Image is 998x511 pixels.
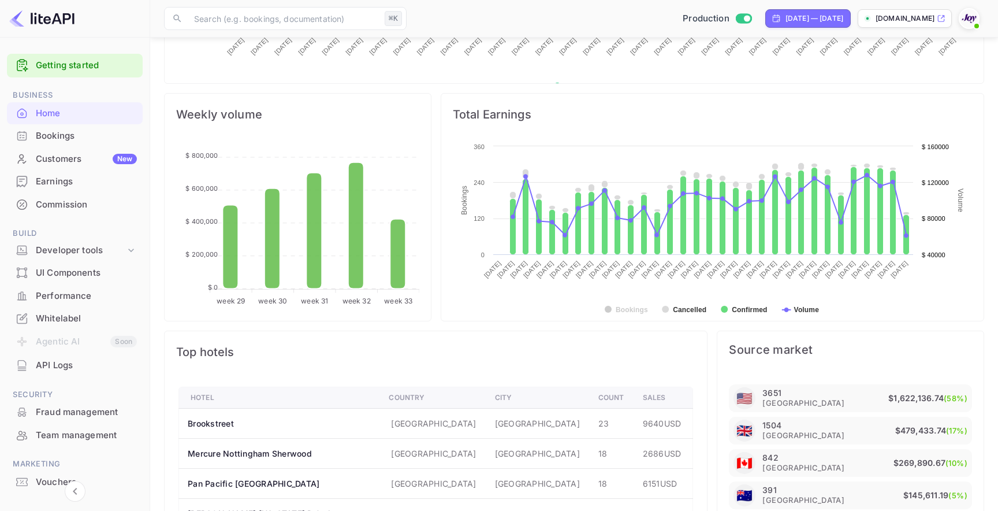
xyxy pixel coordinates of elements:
a: Whitelabel [7,308,143,329]
text: [DATE] [850,260,870,279]
text: [DATE] [522,260,542,279]
div: CustomersNew [7,148,143,171]
text: [DATE] [629,36,649,56]
div: Fraud management [7,401,143,424]
text: [DATE] [561,260,581,279]
td: [GEOGRAPHIC_DATA] [379,409,485,439]
td: 18 [589,469,634,499]
span: Production [683,12,729,25]
a: Earnings [7,171,143,192]
th: Pan Pacific [GEOGRAPHIC_DATA] [179,469,380,499]
tspan: week 30 [258,297,287,305]
text: Confirmed [732,306,767,314]
a: Home [7,102,143,124]
div: Developer tools [7,240,143,261]
tspan: week 29 [217,297,245,305]
a: Bookings [7,125,143,146]
p: 391 [762,485,776,495]
a: API Logs [7,354,143,376]
div: Whitelabel [36,312,137,325]
div: Earnings [36,175,137,188]
div: Canada [733,452,755,474]
span: (58%) [944,394,967,403]
p: 842 [762,453,778,462]
text: [DATE] [700,36,720,56]
text: [DATE] [718,260,738,279]
span: Source market [729,343,972,357]
text: [DATE] [439,36,459,56]
div: ⌘K [385,11,402,26]
text: $ 120000 [922,179,949,186]
text: [DATE] [798,260,817,279]
text: [DATE] [496,260,515,279]
text: [DATE] [724,36,743,56]
text: [DATE] [640,260,660,279]
p: [DOMAIN_NAME] [876,13,934,24]
text: [DATE] [666,260,686,279]
td: [GEOGRAPHIC_DATA] [486,439,589,469]
div: Bookings [36,129,137,143]
text: $ 40000 [922,251,945,258]
text: Revenue [565,83,594,91]
input: Search (e.g. bookings, documentation) [187,7,380,30]
text: [DATE] [548,260,568,279]
span: [GEOGRAPHIC_DATA] [762,430,844,441]
div: [DATE] — [DATE] [785,13,843,24]
th: Sales [634,387,693,409]
text: $ 80000 [922,215,945,222]
div: Earnings [7,171,143,193]
text: [DATE] [273,36,293,56]
a: Commission [7,194,143,215]
div: Team management [7,424,143,447]
text: [DATE] [601,260,620,279]
text: 120 [474,215,485,222]
div: Home [36,107,137,120]
div: Performance [7,285,143,308]
text: [DATE] [587,260,607,279]
text: [DATE] [321,36,340,56]
a: Team management [7,424,143,446]
span: [GEOGRAPHIC_DATA] [762,462,844,473]
text: [DATE] [511,36,530,56]
span: United States [736,450,753,476]
th: Brookstreet [179,409,380,439]
text: [DATE] [837,260,857,279]
text: [DATE] [876,260,896,279]
div: Performance [36,290,137,303]
a: CustomersNew [7,148,143,169]
text: $ 160000 [922,143,949,150]
a: UI Components [7,262,143,283]
div: Whitelabel [7,308,143,330]
tspan: $ 200,000 [185,250,218,258]
text: Volume [956,188,965,212]
tspan: week 33 [384,297,412,305]
text: [DATE] [784,260,804,279]
text: [DATE] [937,36,957,56]
span: (17%) [946,426,967,435]
div: Getting started [7,54,143,77]
text: [DATE] [679,260,699,279]
th: Count [589,387,634,409]
text: [DATE] [758,260,777,279]
text: [DATE] [889,260,909,279]
text: [DATE] [368,36,388,56]
text: [DATE] [558,36,578,56]
span: Security [7,388,143,401]
text: Bookings [616,306,648,314]
text: [DATE] [582,36,601,56]
td: 23 [589,409,634,439]
a: Getting started [36,59,137,72]
div: Team management [36,429,137,442]
td: 2686 USD [634,439,693,469]
div: Home [7,102,143,125]
text: [DATE] [810,260,830,279]
text: [DATE] [866,36,886,56]
text: [DATE] [574,260,594,279]
tspan: week 32 [342,297,371,305]
text: [DATE] [297,36,316,56]
text: [DATE] [819,36,839,56]
text: [DATE] [771,36,791,56]
p: 3651 [762,388,781,398]
text: [DATE] [614,260,634,279]
tspan: $ 800,000 [185,151,218,160]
